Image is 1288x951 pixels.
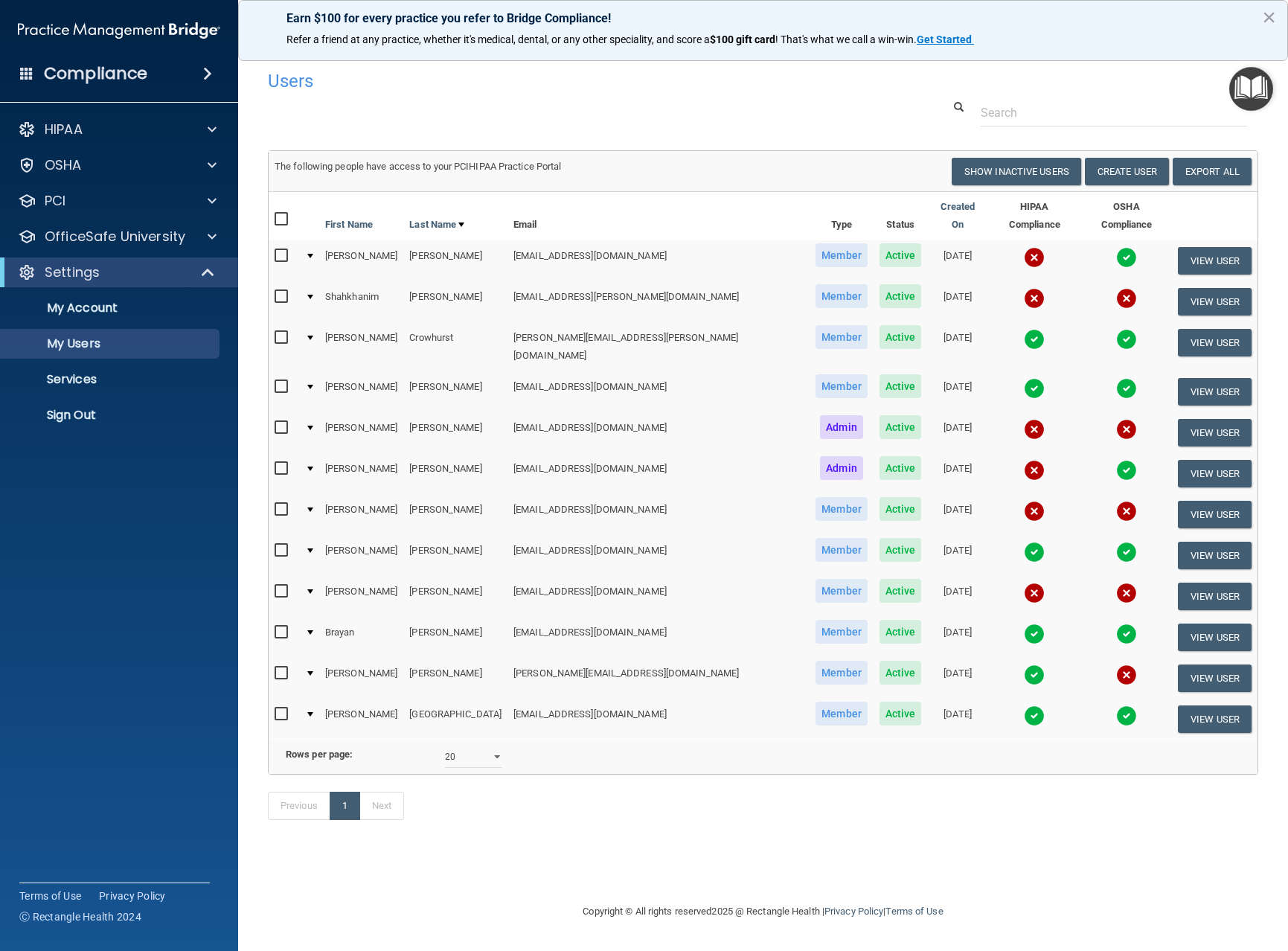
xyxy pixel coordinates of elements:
td: [PERSON_NAME] [319,576,403,617]
button: View User [1178,542,1252,569]
th: Type [810,192,874,240]
td: [GEOGRAPHIC_DATA] [403,699,507,739]
button: Open Resource Center [1229,67,1273,111]
td: [DATE] [927,453,987,494]
button: View User [1178,288,1252,316]
p: Settings [45,263,100,281]
td: Brayan [319,617,403,658]
td: Crowhurst [403,322,507,371]
span: Member [816,538,868,562]
img: cross.ca9f0e7f.svg [1116,665,1137,685]
a: Previous [268,792,330,820]
img: cross.ca9f0e7f.svg [1024,501,1045,522]
td: [EMAIL_ADDRESS][DOMAIN_NAME] [507,576,810,617]
th: OSHA Compliance [1081,192,1172,240]
strong: Get Started [917,33,972,45]
td: [PERSON_NAME] [403,453,507,494]
td: [DATE] [927,658,987,699]
img: tick.e7d51cea.svg [1116,378,1137,399]
p: OfficeSafe University [45,228,185,246]
td: [DATE] [927,576,987,617]
img: cross.ca9f0e7f.svg [1116,288,1137,309]
img: cross.ca9f0e7f.svg [1116,501,1137,522]
button: Create User [1085,158,1169,185]
button: View User [1178,329,1252,356]
h4: Users [268,71,836,91]
a: Last Name [409,216,464,234]
span: Active [880,661,922,685]
td: [PERSON_NAME] [403,617,507,658]
img: tick.e7d51cea.svg [1116,624,1137,644]
img: tick.e7d51cea.svg [1024,705,1045,726]
td: [PERSON_NAME] [403,535,507,576]
img: cross.ca9f0e7f.svg [1024,460,1045,481]
p: Services [10,372,213,387]
img: cross.ca9f0e7f.svg [1024,288,1045,309]
a: Settings [18,263,216,281]
td: Shahkhanim [319,281,403,322]
td: [PERSON_NAME] [403,494,507,535]
button: View User [1178,247,1252,275]
td: [PERSON_NAME][EMAIL_ADDRESS][DOMAIN_NAME] [507,658,810,699]
span: Admin [820,456,863,480]
td: [PERSON_NAME] [319,322,403,371]
img: tick.e7d51cea.svg [1116,247,1137,268]
span: Member [816,661,868,685]
td: [DATE] [927,494,987,535]
b: Rows per page: [286,749,353,760]
th: Email [507,192,810,240]
span: Member [816,620,868,644]
span: Refer a friend at any practice, whether it's medical, dental, or any other speciality, and score a [286,33,710,45]
button: View User [1178,419,1252,446]
p: Sign Out [10,408,213,423]
td: [EMAIL_ADDRESS][DOMAIN_NAME] [507,617,810,658]
button: View User [1178,378,1252,406]
span: Active [880,415,922,439]
span: Admin [820,415,863,439]
td: [PERSON_NAME] [319,658,403,699]
a: Next [359,792,404,820]
img: cross.ca9f0e7f.svg [1116,583,1137,603]
div: Copyright © All rights reserved 2025 @ Rectangle Health | | [492,888,1035,935]
a: OfficeSafe University [18,228,217,246]
span: Active [880,579,922,603]
th: HIPAA Compliance [988,192,1081,240]
td: [DATE] [927,371,987,412]
a: Terms of Use [19,888,81,903]
strong: $100 gift card [710,33,775,45]
td: [PERSON_NAME] [319,371,403,412]
img: tick.e7d51cea.svg [1024,542,1045,563]
td: [PERSON_NAME] [319,494,403,535]
td: [PERSON_NAME] [403,240,507,281]
td: [DATE] [927,699,987,739]
td: [EMAIL_ADDRESS][DOMAIN_NAME] [507,371,810,412]
span: Active [880,497,922,521]
td: [PERSON_NAME] [319,453,403,494]
a: Created On [933,198,981,234]
td: [PERSON_NAME] [403,371,507,412]
button: View User [1178,624,1252,651]
button: View User [1178,665,1252,692]
img: tick.e7d51cea.svg [1116,329,1137,350]
td: [DATE] [927,617,987,658]
span: Member [816,497,868,521]
span: Active [880,456,922,480]
td: [EMAIL_ADDRESS][DOMAIN_NAME] [507,699,810,739]
button: Close [1262,5,1276,29]
a: PCI [18,192,217,210]
p: PCI [45,192,65,210]
p: My Users [10,336,213,351]
span: Active [880,284,922,308]
td: [PERSON_NAME] [403,576,507,617]
img: cross.ca9f0e7f.svg [1024,247,1045,268]
td: [PERSON_NAME] [403,281,507,322]
a: HIPAA [18,121,217,138]
p: OSHA [45,156,82,174]
button: View User [1178,705,1252,733]
img: tick.e7d51cea.svg [1024,665,1045,685]
td: [DATE] [927,240,987,281]
input: Search [981,99,1247,127]
span: Active [880,325,922,349]
button: Show Inactive Users [952,158,1081,185]
img: cross.ca9f0e7f.svg [1116,419,1137,440]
